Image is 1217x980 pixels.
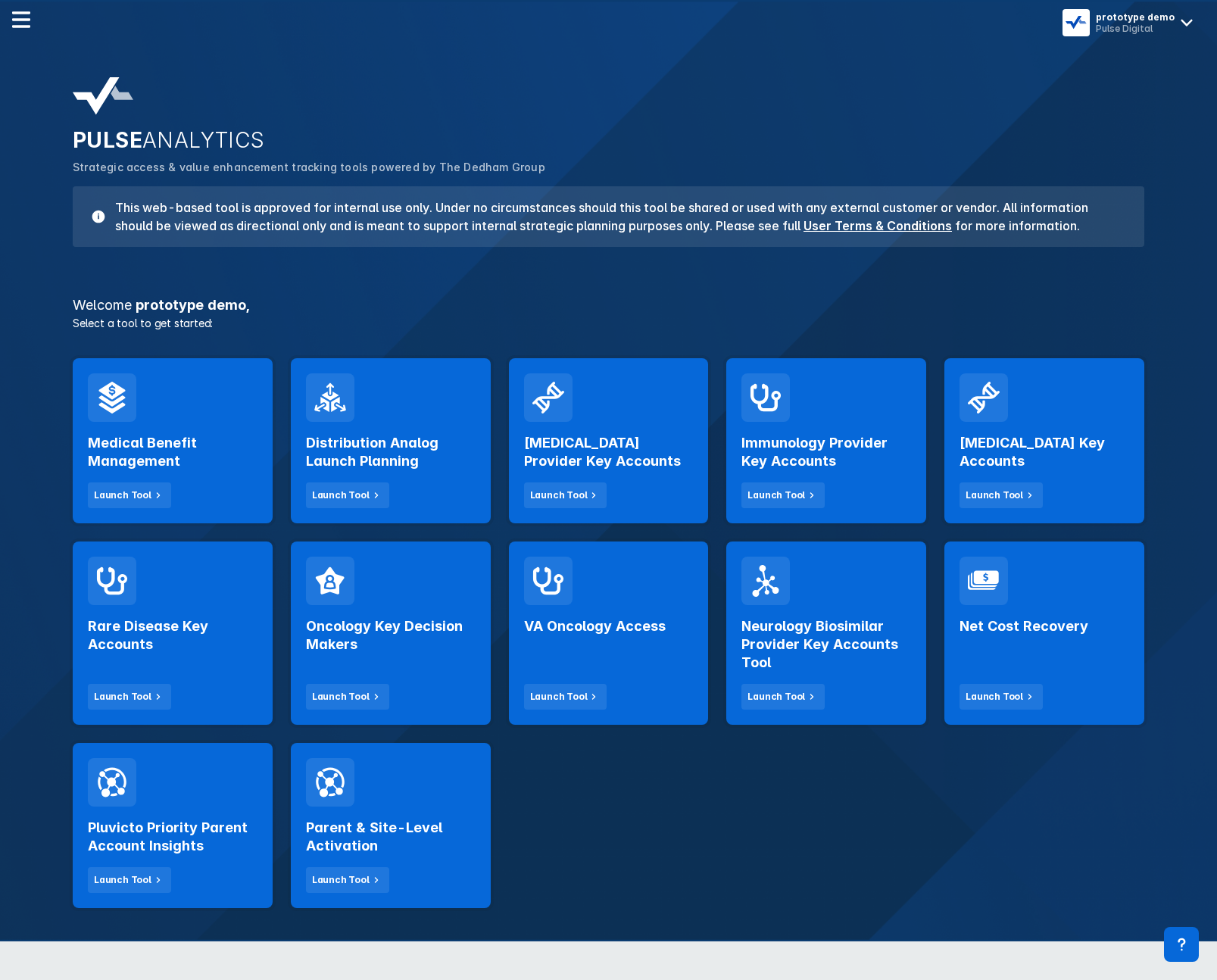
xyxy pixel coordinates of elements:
[106,198,1126,235] h3: This web-based tool is approved for internal use only. Under no circumstances should this tool be...
[741,434,911,470] h2: Immunology Provider Key Accounts
[524,617,666,635] h2: VA Oncology Access
[306,617,476,654] h2: Oncology Key Decision Makers
[64,315,1153,331] p: Select a tool to get started:
[530,488,588,502] div: Launch Tool
[291,541,491,725] a: Oncology Key Decision MakersLaunch Tool
[73,127,1144,153] h2: PULSE
[741,684,825,710] button: Launch Tool
[73,77,133,115] img: pulse-analytics-logo
[944,358,1144,523] a: [MEDICAL_DATA] Key AccountsLaunch Tool
[726,541,926,725] a: Neurology Biosimilar Provider Key Accounts ToolLaunch Tool
[524,684,607,710] button: Launch Tool
[524,482,607,508] button: Launch Tool
[88,867,171,893] button: Launch Tool
[966,488,1023,502] div: Launch Tool
[747,690,805,704] div: Launch Tool
[509,541,709,725] a: VA Oncology AccessLaunch Tool
[1164,927,1199,962] div: Contact Support
[94,690,151,704] div: Launch Tool
[960,482,1043,508] button: Launch Tool
[88,482,171,508] button: Launch Tool
[741,482,825,508] button: Launch Tool
[73,159,1144,176] p: Strategic access & value enhancement tracking tools powered by The Dedham Group
[306,867,389,893] button: Launch Tool
[88,684,171,710] button: Launch Tool
[73,358,273,523] a: Medical Benefit ManagementLaunch Tool
[312,873,370,887] div: Launch Tool
[88,617,257,654] h2: Rare Disease Key Accounts
[960,434,1129,470] h2: [MEDICAL_DATA] Key Accounts
[291,743,491,908] a: Parent & Site-Level ActivationLaunch Tool
[530,690,588,704] div: Launch Tool
[306,434,476,470] h2: Distribution Analog Launch Planning
[94,488,151,502] div: Launch Tool
[306,482,389,508] button: Launch Tool
[524,434,694,470] h2: [MEDICAL_DATA] Provider Key Accounts
[1096,23,1175,34] div: Pulse Digital
[741,617,911,672] h2: Neurology Biosimilar Provider Key Accounts Tool
[960,617,1088,635] h2: Net Cost Recovery
[747,488,805,502] div: Launch Tool
[88,819,257,855] h2: Pluvicto Priority Parent Account Insights
[312,488,370,502] div: Launch Tool
[966,690,1023,704] div: Launch Tool
[291,358,491,523] a: Distribution Analog Launch PlanningLaunch Tool
[73,743,273,908] a: Pluvicto Priority Parent Account InsightsLaunch Tool
[306,684,389,710] button: Launch Tool
[944,541,1144,725] a: Net Cost RecoveryLaunch Tool
[64,298,1153,312] h3: prototype demo ,
[509,358,709,523] a: [MEDICAL_DATA] Provider Key AccountsLaunch Tool
[73,297,132,313] span: Welcome
[73,541,273,725] a: Rare Disease Key AccountsLaunch Tool
[94,873,151,887] div: Launch Tool
[142,127,265,153] span: ANALYTICS
[306,819,476,855] h2: Parent & Site-Level Activation
[804,218,952,233] a: User Terms & Conditions
[960,684,1043,710] button: Launch Tool
[1096,11,1175,23] div: prototype demo
[1066,12,1087,33] img: menu button
[88,434,257,470] h2: Medical Benefit Management
[312,690,370,704] div: Launch Tool
[726,358,926,523] a: Immunology Provider Key AccountsLaunch Tool
[12,11,30,29] img: menu--horizontal.svg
